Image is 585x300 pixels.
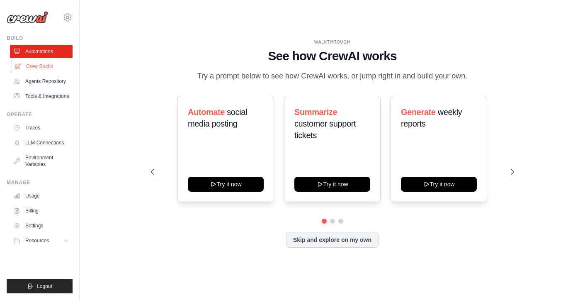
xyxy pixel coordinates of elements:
[10,234,73,247] button: Resources
[401,177,477,192] button: Try it now
[37,283,52,290] span: Logout
[188,177,264,192] button: Try it now
[10,136,73,149] a: LLM Connections
[10,90,73,103] a: Tools & Integrations
[10,75,73,88] a: Agents Repository
[151,49,514,63] h1: See how CrewAI works
[294,119,356,140] span: customer support tickets
[188,107,225,117] span: Automate
[286,232,379,248] button: Skip and explore on my own
[7,179,73,186] div: Manage
[7,279,73,293] button: Logout
[151,39,514,45] div: WALKTHROUGH
[401,107,436,117] span: Generate
[7,111,73,118] div: Operate
[294,177,370,192] button: Try it now
[25,237,49,244] span: Resources
[294,107,337,117] span: Summarize
[10,151,73,171] a: Environment Variables
[10,219,73,232] a: Settings
[193,70,472,82] p: Try a prompt below to see how CrewAI works, or jump right in and build your own.
[7,11,48,24] img: Logo
[10,121,73,134] a: Traces
[401,107,462,128] span: weekly reports
[10,204,73,217] a: Billing
[7,35,73,41] div: Build
[10,45,73,58] a: Automations
[11,60,73,73] a: Crew Studio
[10,189,73,202] a: Usage
[188,107,247,128] span: social media posting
